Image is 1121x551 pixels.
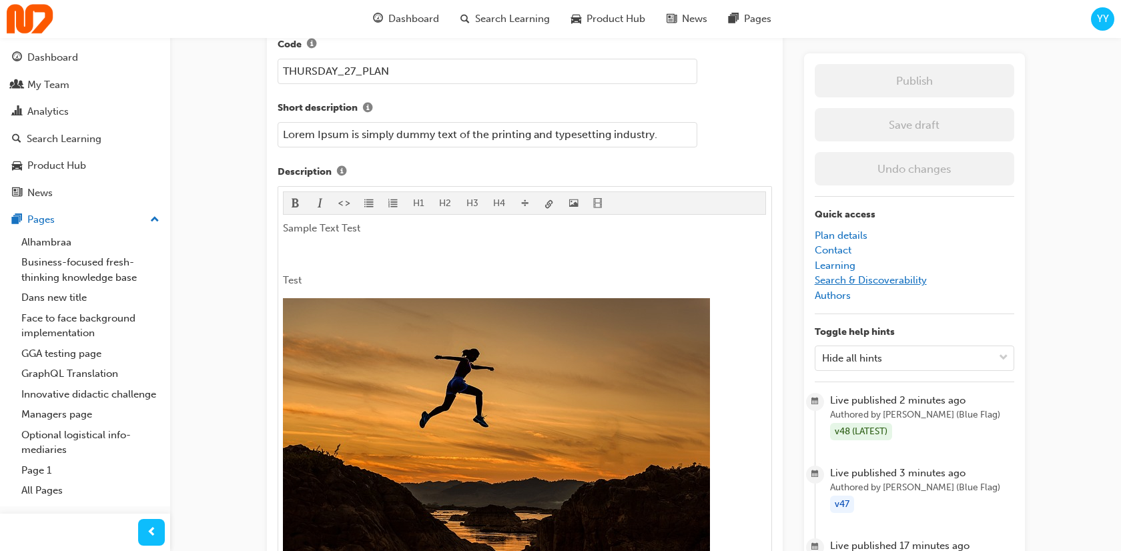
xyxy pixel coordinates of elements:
[560,5,656,33] a: car-iconProduct Hub
[12,214,22,226] span: pages-icon
[593,199,603,210] span: video-icon
[822,350,882,366] div: Hide all hints
[815,325,1014,340] p: Toggle help hints
[373,11,383,27] span: guage-icon
[16,308,165,344] a: Face to face background implementation
[815,152,1014,185] button: Undo changes
[569,199,579,210] span: image-icon
[544,199,554,210] span: link-icon
[744,11,771,27] span: Pages
[388,11,439,27] span: Dashboard
[16,364,165,384] a: GraphQL Translation
[316,199,325,210] span: format_italic-icon
[278,36,772,53] label: Code
[815,244,851,256] a: Contact
[307,39,316,51] span: info-icon
[432,192,459,214] button: H2
[147,524,157,541] span: prev-icon
[5,99,165,124] a: Analytics
[1097,11,1109,27] span: YY
[16,384,165,405] a: Innovative didactic challenge
[729,11,739,27] span: pages-icon
[27,104,69,119] div: Analytics
[562,192,587,214] button: image-icon
[5,207,165,232] button: Pages
[302,36,322,53] button: Code
[340,199,349,210] span: format_monospace-icon
[815,274,927,286] a: Search & Discoverability
[150,211,159,229] span: up-icon
[332,192,357,214] button: format_monospace-icon
[364,199,374,210] span: format_ul-icon
[830,408,1014,423] span: Authored by [PERSON_NAME] (Blue Flag)
[475,11,550,27] span: Search Learning
[5,181,165,205] a: News
[815,64,1014,97] button: Publish
[459,192,486,214] button: H3
[571,11,581,27] span: car-icon
[16,232,165,253] a: Alhambraa
[283,222,360,234] span: Sample Text Test
[284,192,308,214] button: format_bold-icon
[815,229,867,241] a: Plan details
[12,160,22,172] span: car-icon
[5,127,165,151] a: Search Learning
[656,5,718,33] a: news-iconNews
[7,4,53,34] img: Trak
[358,100,378,117] button: Short description
[830,496,854,514] div: v47
[12,106,22,118] span: chart-icon
[406,192,432,214] button: H1
[1091,7,1114,31] button: YY
[830,480,1014,496] span: Authored by [PERSON_NAME] (Blue Flag)
[291,199,300,210] span: format_bold-icon
[27,50,78,65] div: Dashboard
[12,79,22,91] span: people-icon
[12,52,22,64] span: guage-icon
[27,212,55,227] div: Pages
[830,423,892,441] div: v48 (LATEST)
[520,199,530,210] span: divider-icon
[332,163,352,181] button: Description
[811,466,819,483] span: calendar-icon
[16,288,165,308] a: Dans new title
[5,43,165,207] button: DashboardMy TeamAnalyticsSearch LearningProduct HubNews
[587,11,645,27] span: Product Hub
[278,163,772,181] label: Description
[388,199,398,210] span: format_ol-icon
[16,425,165,460] a: Optional logistical info-mediaries
[811,394,819,410] span: calendar-icon
[682,11,707,27] span: News
[283,274,302,286] span: Test
[308,192,333,214] button: format_italic-icon
[27,158,86,173] div: Product Hub
[16,460,165,481] a: Page 1
[815,259,855,271] a: Learning
[16,404,165,425] a: Managers page
[12,187,22,199] span: news-icon
[450,5,560,33] a: search-iconSearch Learning
[16,252,165,288] a: Business-focused fresh-thinking knowledge base
[278,100,772,117] label: Short description
[357,192,382,214] button: format_ul-icon
[337,167,346,178] span: info-icon
[718,5,782,33] a: pages-iconPages
[27,131,101,147] div: Search Learning
[27,185,53,201] div: News
[5,73,165,97] a: My Team
[513,192,538,214] button: divider-icon
[586,192,611,214] button: video-icon
[830,393,1014,408] span: Live published 2 minutes ago
[363,103,372,115] span: info-icon
[460,11,470,27] span: search-icon
[12,133,21,145] span: search-icon
[486,192,513,214] button: H4
[5,153,165,178] a: Product Hub
[537,192,562,214] button: link-icon
[362,5,450,33] a: guage-iconDashboard
[667,11,677,27] span: news-icon
[815,207,1014,223] p: Quick access
[815,108,1014,141] button: Save draft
